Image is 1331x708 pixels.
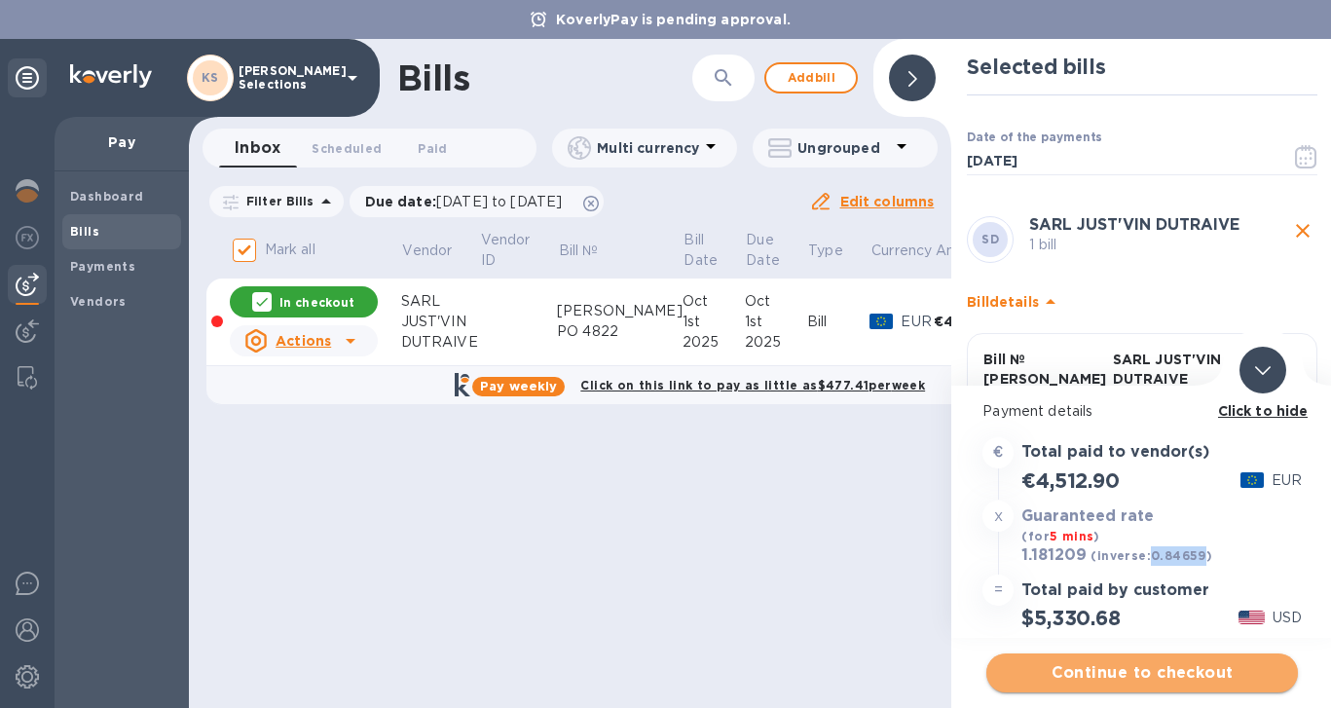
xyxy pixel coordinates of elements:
b: SARL JUST'VIN DUTRAIVE [1029,215,1239,234]
span: Inbox [235,134,280,162]
b: Payments [70,259,135,274]
h3: Total paid by customer [1021,581,1209,600]
div: Oct [683,291,745,312]
p: Multi currency [597,138,699,158]
h2: $5,330.68 [1021,606,1120,630]
span: Amount [936,241,1016,261]
p: KoverlyPay is pending approval. [546,10,800,29]
div: [PERSON_NAME] PO 4822 [557,301,683,342]
b: Vendors [70,294,127,309]
span: [DATE] to [DATE] [436,194,562,209]
div: x [982,501,1014,532]
div: 2025 [745,332,807,353]
button: Bill №[PERSON_NAME] PO 4822SARL JUST'VIN DUTRAIVE [967,333,1317,492]
span: Vendor ID [481,230,556,271]
p: Amount [936,241,990,261]
div: Oct [745,291,807,312]
p: Filter Bills [239,193,314,209]
p: Type [808,241,843,261]
b: KS [202,70,219,85]
div: JUST'VIN [401,312,479,332]
h1: Bills [397,57,469,98]
p: [PERSON_NAME] Selections [239,64,336,92]
b: Pay weekly [480,379,557,393]
span: Type [808,241,869,261]
span: Bill № [559,241,624,261]
p: Bill Date [684,230,718,271]
p: Bill № [PERSON_NAME] PO 4822 [983,350,1104,408]
div: Bill [807,312,870,332]
b: Bill details [967,294,1038,310]
p: USD [1273,608,1302,628]
label: Date of the payments [967,132,1101,144]
p: 1 bill [1029,235,1288,255]
div: €4,512.90 [934,312,1017,331]
span: Due Date [746,230,805,271]
div: Due date:[DATE] to [DATE] [350,186,605,217]
p: EUR [1272,470,1302,491]
h3: Total paid to vendor(s) [1021,443,1209,462]
span: Scheduled [312,138,382,159]
h2: Selected bills [967,55,1317,79]
b: Dashboard [70,189,144,204]
p: Due date : [365,192,573,211]
img: Foreign exchange [16,226,39,249]
span: Paid [418,138,447,159]
u: Edit columns [840,194,935,209]
h2: €4,512.90 [1021,468,1119,493]
p: Currency [871,241,932,261]
span: Continue to checkout [1002,661,1282,685]
p: Vendor [402,241,452,261]
b: Click to hide [1218,403,1309,419]
button: close [1288,216,1317,245]
div: 1st [683,312,745,332]
img: USD [1239,611,1265,624]
div: = [982,575,1014,606]
span: Bill Date [684,230,743,271]
span: 5 mins [1050,529,1093,543]
b: Click on this link to pay as little as $477.41 per week [580,378,925,392]
div: SARL [401,291,479,312]
p: Pay [70,132,173,152]
p: Vendor ID [481,230,531,271]
p: Payment details [982,401,1302,422]
h3: Guaranteed rate [1021,507,1154,526]
div: 2025 [683,332,745,353]
span: Add bill [782,66,840,90]
strong: € [993,444,1003,460]
div: 1st [745,312,807,332]
h3: 1.181209 [1021,546,1087,566]
button: Continue to checkout [986,653,1298,692]
button: Addbill [764,62,858,93]
b: SD [981,232,999,246]
p: EUR [901,312,933,332]
b: (for ) [1021,529,1099,543]
span: Vendor [402,241,477,261]
b: Bills [70,224,99,239]
p: Mark all [265,240,315,260]
p: Ungrouped [797,138,890,158]
p: In checkout [279,294,354,311]
div: Billdetails [967,271,1317,333]
p: Bill № [559,241,599,261]
u: Actions [276,333,331,349]
div: DUTRAIVE [401,332,479,353]
p: Due Date [746,230,780,271]
img: Logo [70,64,152,88]
b: (inverse: 0.84659 ) [1091,548,1212,563]
p: SARL JUST'VIN DUTRAIVE [1113,350,1285,389]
